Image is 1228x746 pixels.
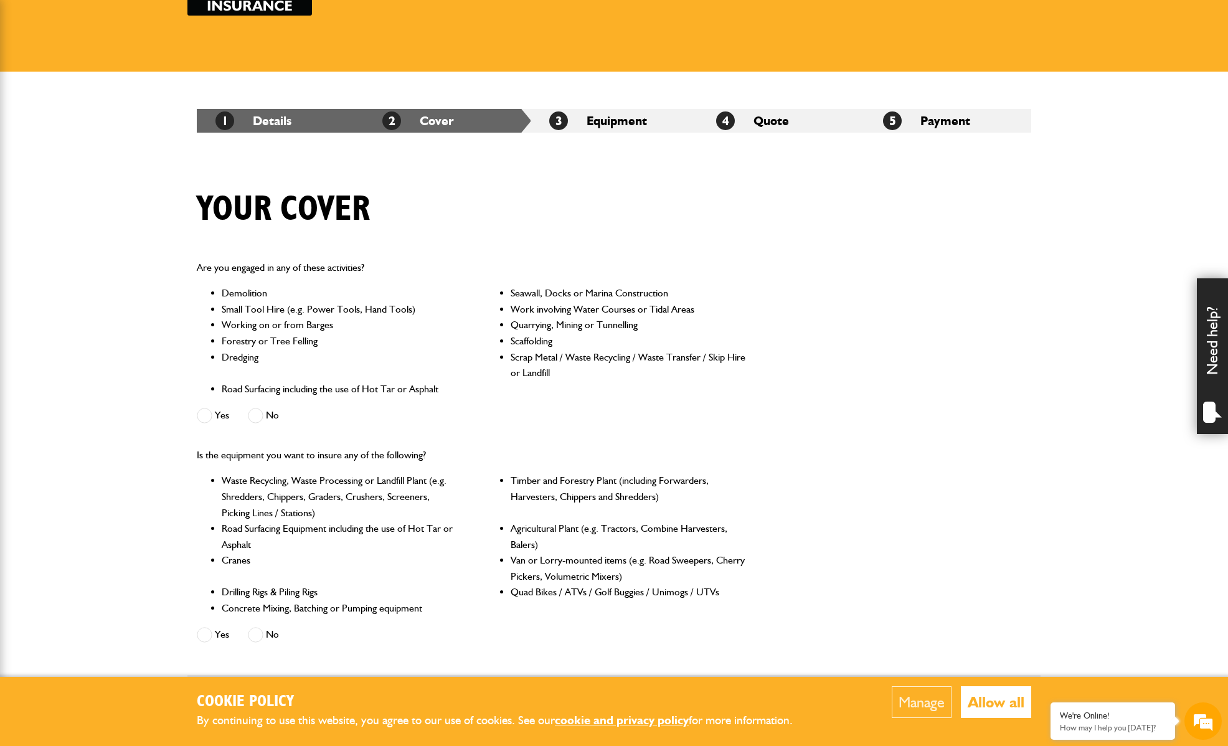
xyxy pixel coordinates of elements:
li: Road Surfacing Equipment including the use of Hot Tar or Asphalt [222,521,458,552]
li: Timber and Forestry Plant (including Forwarders, Harvesters, Chippers and Shredders) [511,473,747,521]
li: Equipment [531,109,697,133]
textarea: Type your message and hit 'Enter' [16,225,227,373]
div: Minimize live chat window [204,6,234,36]
li: Quote [697,109,864,133]
li: Working on or from Barges [222,317,458,333]
div: Need help? [1197,278,1228,434]
li: Van or Lorry-mounted items (e.g. Road Sweepers, Cherry Pickers, Volumetric Mixers) [511,552,747,584]
li: Forestry or Tree Felling [222,333,458,349]
span: 3 [549,111,568,130]
span: 1 [215,111,234,130]
button: Allow all [961,686,1031,718]
li: Dredging [222,349,458,381]
span: 4 [716,111,735,130]
li: Drilling Rigs & Piling Rigs [222,584,458,600]
em: Start Chat [169,384,226,400]
div: Chat with us now [65,70,209,86]
li: Quarrying, Mining or Tunnelling [511,317,747,333]
input: Enter your phone number [16,189,227,216]
button: Manage [892,686,952,718]
label: Yes [197,627,229,643]
li: Scrap Metal / Waste Recycling / Waste Transfer / Skip Hire or Landfill [511,349,747,381]
li: Seawall, Docks or Marina Construction [511,285,747,301]
p: By continuing to use this website, you agree to our use of cookies. See our for more information. [197,711,813,730]
li: Waste Recycling, Waste Processing or Landfill Plant (e.g. Shredders, Chippers, Graders, Crushers,... [222,473,458,521]
li: Scaffolding [511,333,747,349]
input: Enter your last name [16,115,227,143]
h2: Cookie Policy [197,692,813,712]
a: 1Details [215,113,291,128]
div: We're Online! [1060,711,1166,721]
label: Yes [197,408,229,423]
li: Cranes [222,552,458,584]
p: Is the equipment you want to insure any of the following? [197,447,747,463]
li: Payment [864,109,1031,133]
li: Concrete Mixing, Batching or Pumping equipment [222,600,458,616]
li: Small Tool Hire (e.g. Power Tools, Hand Tools) [222,301,458,318]
h1: Your cover [197,189,370,230]
label: No [248,408,279,423]
li: Agricultural Plant (e.g. Tractors, Combine Harvesters, Balers) [511,521,747,552]
p: How may I help you today? [1060,723,1166,732]
li: Quad Bikes / ATVs / Golf Buggies / Unimogs / UTVs [511,584,747,600]
img: d_20077148190_company_1631870298795_20077148190 [21,69,52,87]
p: Are you engaged in any of these activities? [197,260,747,276]
label: No [248,627,279,643]
li: Cover [364,109,531,133]
span: 2 [382,111,401,130]
li: Demolition [222,285,458,301]
span: 5 [883,111,902,130]
input: Enter your email address [16,152,227,179]
li: Road Surfacing including the use of Hot Tar or Asphalt [222,381,458,397]
a: cookie and privacy policy [555,713,689,727]
li: Work involving Water Courses or Tidal Areas [511,301,747,318]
